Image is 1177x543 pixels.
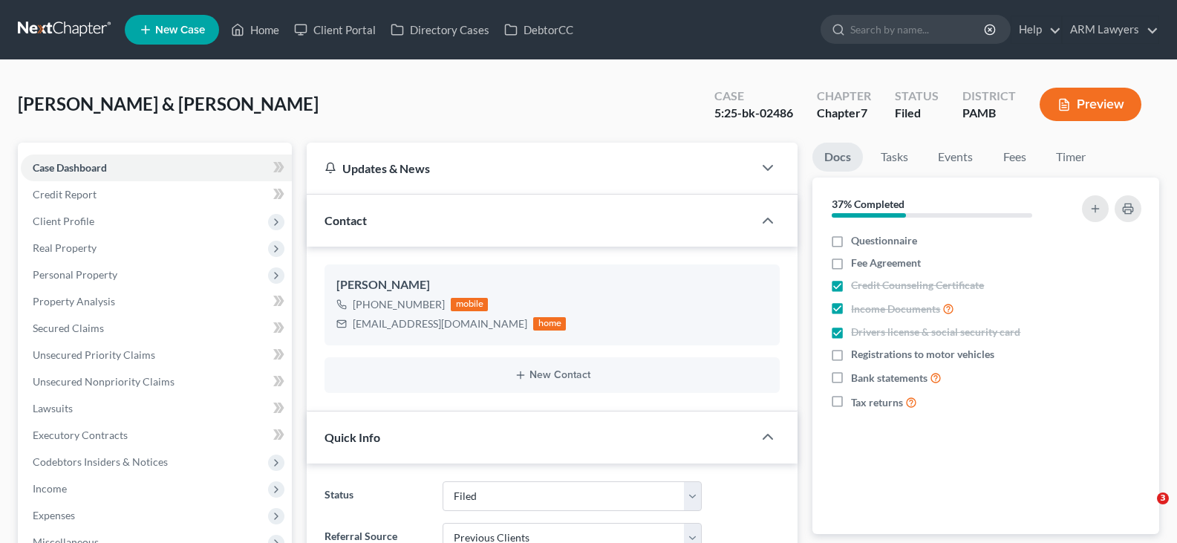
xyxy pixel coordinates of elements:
[383,16,497,43] a: Directory Cases
[33,482,67,495] span: Income
[851,371,927,386] span: Bank statements
[962,88,1016,105] div: District
[895,88,939,105] div: Status
[991,143,1038,172] a: Fees
[497,16,581,43] a: DebtorCC
[325,430,380,444] span: Quick Info
[1157,492,1169,504] span: 3
[21,155,292,181] a: Case Dashboard
[851,347,994,362] span: Registrations to motor vehicles
[21,342,292,368] a: Unsecured Priority Claims
[1044,143,1098,172] a: Timer
[1011,16,1061,43] a: Help
[317,481,434,511] label: Status
[851,278,984,293] span: Credit Counseling Certificate
[851,395,903,410] span: Tax returns
[533,317,566,331] div: home
[325,213,367,227] span: Contact
[812,143,863,172] a: Docs
[287,16,383,43] a: Client Portal
[155,25,205,36] span: New Case
[224,16,287,43] a: Home
[33,429,128,441] span: Executory Contracts
[33,322,104,334] span: Secured Claims
[851,233,917,248] span: Questionnaire
[451,298,488,311] div: mobile
[33,455,168,468] span: Codebtors Insiders & Notices
[353,297,445,312] div: [PHONE_NUMBER]
[895,105,939,122] div: Filed
[832,198,904,210] strong: 37% Completed
[33,188,97,201] span: Credit Report
[21,315,292,342] a: Secured Claims
[33,161,107,174] span: Case Dashboard
[1127,492,1162,528] iframe: Intercom live chat
[21,288,292,315] a: Property Analysis
[851,325,1020,339] span: Drivers license & social security card
[18,93,319,114] span: [PERSON_NAME] & [PERSON_NAME]
[21,368,292,395] a: Unsecured Nonpriority Claims
[336,369,768,381] button: New Contact
[817,105,871,122] div: Chapter
[325,160,735,176] div: Updates & News
[33,509,75,521] span: Expenses
[962,105,1016,122] div: PAMB
[1040,88,1141,121] button: Preview
[851,302,940,316] span: Income Documents
[861,105,867,120] span: 7
[1063,16,1158,43] a: ARM Lawyers
[21,181,292,208] a: Credit Report
[869,143,920,172] a: Tasks
[33,348,155,361] span: Unsecured Priority Claims
[851,256,921,270] span: Fee Agreement
[850,16,986,43] input: Search by name...
[33,295,115,308] span: Property Analysis
[926,143,985,172] a: Events
[336,276,768,294] div: [PERSON_NAME]
[714,88,793,105] div: Case
[33,268,117,281] span: Personal Property
[21,422,292,449] a: Executory Contracts
[33,402,73,414] span: Lawsuits
[33,375,175,388] span: Unsecured Nonpriority Claims
[33,215,94,227] span: Client Profile
[817,88,871,105] div: Chapter
[353,316,527,331] div: [EMAIL_ADDRESS][DOMAIN_NAME]
[21,395,292,422] a: Lawsuits
[33,241,97,254] span: Real Property
[714,105,793,122] div: 5:25-bk-02486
